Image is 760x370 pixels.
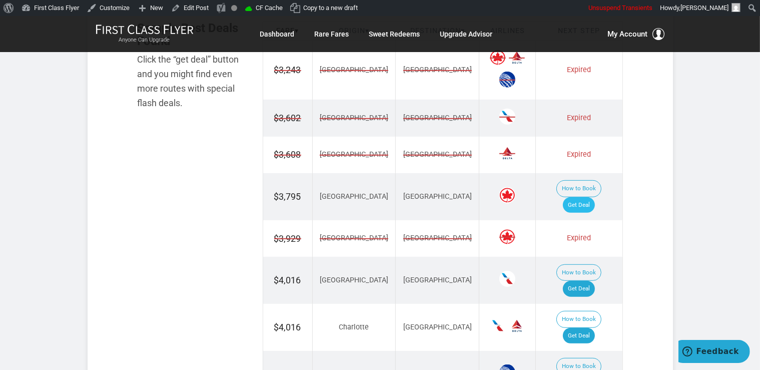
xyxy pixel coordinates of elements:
a: Upgrade Advisor [440,25,493,43]
span: Charlotte [339,323,369,331]
a: Get Deal [563,197,595,213]
span: Unsuspend Transients [588,4,652,12]
button: How to Book [556,264,601,281]
span: $3,929 [274,232,301,245]
iframe: Opens a widget where you can find more information [678,340,750,365]
span: Expired [567,234,591,242]
span: [GEOGRAPHIC_DATA] [403,150,472,160]
span: [GEOGRAPHIC_DATA] [403,192,472,201]
span: Expired [567,114,591,122]
span: Delta Airlines [509,318,525,334]
span: American Airlines [490,318,506,334]
span: Expired [567,150,591,159]
span: American Airlines [499,109,515,125]
span: [GEOGRAPHIC_DATA] [403,323,472,331]
button: How to Book [556,311,601,328]
span: Delta Airlines [499,145,515,161]
span: [PERSON_NAME] [680,4,728,12]
button: How to Book [556,180,601,197]
span: United [499,72,515,88]
span: [GEOGRAPHIC_DATA] [320,276,388,284]
span: Air Canada [490,50,506,66]
span: [GEOGRAPHIC_DATA] [320,233,388,244]
a: Rare Fares [315,25,349,43]
span: [GEOGRAPHIC_DATA] [320,113,388,124]
span: Delta Airlines [509,50,525,66]
span: Air Canada [499,229,515,245]
span: [GEOGRAPHIC_DATA] [320,192,388,201]
a: Sweet Redeems [369,25,420,43]
span: [GEOGRAPHIC_DATA] [320,150,388,160]
small: Anyone Can Upgrade [96,37,194,44]
a: Get Deal [563,281,595,297]
span: Air Canada [499,187,515,203]
button: My Account [608,28,665,40]
a: First Class FlyerAnyone Can Upgrade [96,24,194,44]
span: [GEOGRAPHIC_DATA] [320,65,388,76]
span: $3,608 [274,148,301,161]
a: Dashboard [260,25,295,43]
span: $4,016 [274,322,301,332]
span: $3,243 [274,64,301,77]
span: [GEOGRAPHIC_DATA] [403,233,472,244]
a: Get Deal [563,328,595,344]
span: $3,602 [274,112,301,125]
img: First Class Flyer [96,24,194,35]
span: My Account [608,28,648,40]
span: [GEOGRAPHIC_DATA] [403,276,472,284]
span: [GEOGRAPHIC_DATA] [403,65,472,76]
span: $3,795 [274,191,301,202]
span: American Airlines [499,271,515,287]
span: Expired [567,66,591,74]
div: Click the “get deal” button and you might find even more routes with special flash deals. [138,53,248,110]
span: $4,016 [274,275,301,285]
span: [GEOGRAPHIC_DATA] [403,113,472,124]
